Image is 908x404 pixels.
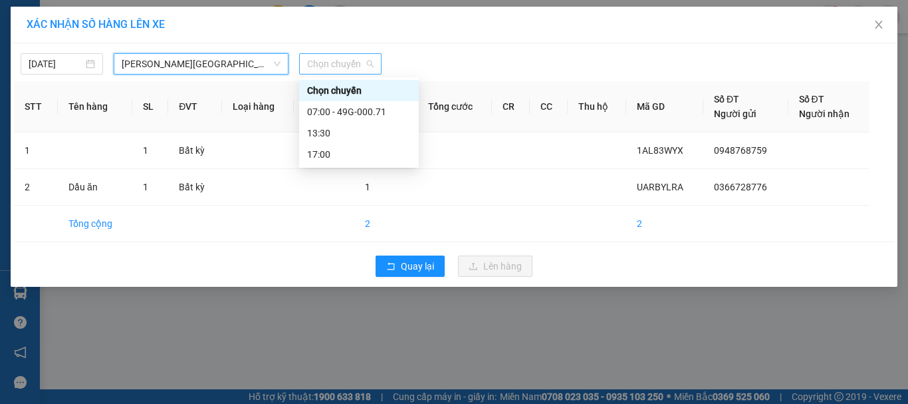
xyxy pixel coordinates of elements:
span: Số ĐT [714,94,739,104]
span: rollback [386,262,396,272]
span: 1 [143,182,148,192]
span: 1AL83WYX [637,145,683,156]
td: 2 [14,169,58,206]
span: Người gửi [714,108,756,119]
td: 1 [14,132,58,169]
td: 2 [354,206,417,242]
button: Close [860,7,897,44]
th: Ghi chú [294,81,354,132]
div: 07:00 - 49G-000.71 [307,104,411,119]
div: 17:00 [307,147,411,162]
span: Quay lại [401,259,434,274]
th: CR [492,81,530,132]
th: SL [132,81,169,132]
td: Dầu ăn [58,169,132,206]
span: Gia Lai - Đà Lạt [122,54,281,74]
span: down [273,60,281,68]
th: Tên hàng [58,81,132,132]
span: 1 [143,145,148,156]
th: Tổng cước [417,81,493,132]
th: CC [530,81,568,132]
th: Thu hộ [568,81,626,132]
span: Người nhận [799,108,850,119]
span: UARBYLRA [637,182,683,192]
span: close [873,19,884,30]
th: Loại hàng [222,81,294,132]
span: 1 [365,182,370,192]
th: STT [14,81,58,132]
span: XÁC NHẬN SỐ HÀNG LÊN XE [27,18,165,31]
th: Mã GD [626,81,703,132]
th: ĐVT [168,81,222,132]
button: rollbackQuay lại [376,256,445,277]
input: 12/10/2025 [29,57,83,71]
button: uploadLên hàng [458,256,532,277]
div: Chọn chuyến [307,83,411,98]
td: Bất kỳ [168,169,222,206]
td: 2 [626,206,703,242]
span: 0366728776 [714,182,767,192]
span: Số ĐT [799,94,824,104]
td: Bất kỳ [168,132,222,169]
div: Chọn chuyến [299,80,419,101]
div: 13:30 [307,126,411,140]
span: Chọn chuyến [307,54,374,74]
td: Tổng cộng [58,206,132,242]
span: 0948768759 [714,145,767,156]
